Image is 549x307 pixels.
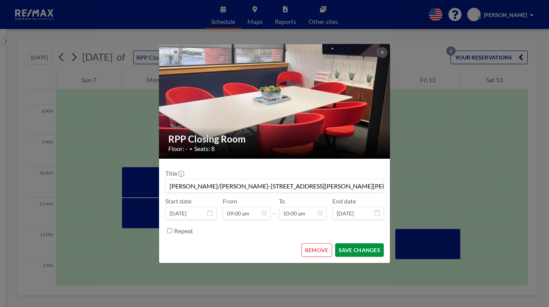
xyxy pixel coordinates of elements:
[168,133,381,145] h2: RPP Closing Room
[165,197,191,205] label: Start date
[273,200,276,217] span: -
[165,170,183,177] label: Title
[190,146,192,152] span: •
[223,197,237,205] label: From
[168,145,188,153] span: Floor: -
[335,243,384,257] button: SAVE CHANGES
[332,197,356,205] label: End date
[174,227,193,235] label: Repeat
[302,243,332,257] button: REMOVE
[166,179,383,192] input: (No title)
[279,197,285,205] label: To
[194,145,215,153] span: Seats: 8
